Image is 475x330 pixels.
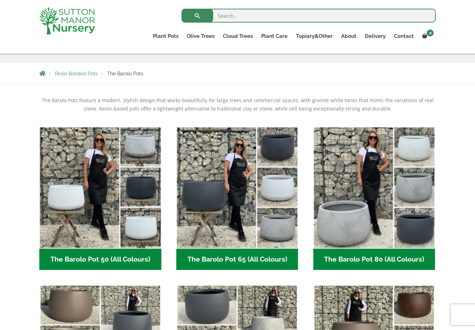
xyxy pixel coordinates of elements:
h2: The Barolo Pot 80 (All Colours) [313,249,435,270]
nav: Breadcrumbs [39,71,436,76]
a: Plant Care [257,31,292,41]
img: logo [39,7,95,34]
span: The Barolo Pots [107,71,143,76]
img: The Barolo Pot 65 (All Colours) [176,127,298,249]
a: Olive Trees [183,31,219,41]
a: Delivery [361,31,390,41]
a: Visit product category The Barolo Pot 65 (All Colours) [176,127,298,270]
a: Cloud Trees [219,31,257,41]
a: Visit product category The Barolo Pot 50 (All Colours) [39,127,161,270]
a: 0 [418,31,436,41]
span: 0 [427,30,434,36]
img: The Barolo Pot 50 (All Colours) [39,127,161,249]
input: Search... [182,9,436,23]
a: Contact [390,31,418,41]
img: The Barolo Pot 80 (All Colours) [313,127,435,249]
a: Resin Bonded Pots [55,71,98,76]
h2: The Barolo Pot 50 (All Colours) [39,249,161,270]
a: About [337,31,361,41]
h2: The Barolo Pot 65 (All Colours) [176,249,298,270]
a: Plant Pots [149,31,183,41]
a: Topiary&Other [292,31,337,41]
p: The Barolo Pots feature a modern, stylish design that works beautifully for large trees and comme... [39,96,436,113]
a: Visit product category The Barolo Pot 80 (All Colours) [313,127,435,270]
